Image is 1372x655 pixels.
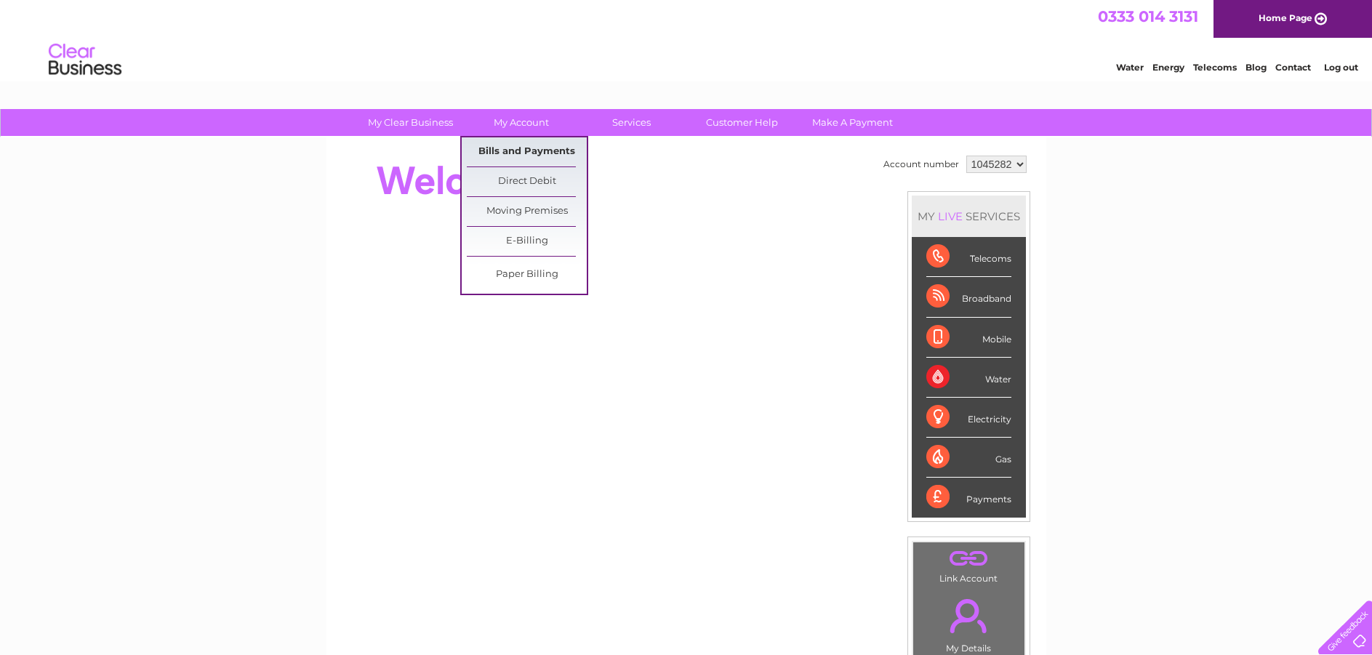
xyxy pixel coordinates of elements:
a: 0333 014 3131 [1098,7,1198,25]
div: Broadband [926,277,1011,317]
a: Contact [1275,62,1311,73]
div: Water [926,358,1011,398]
td: Account number [880,152,963,177]
a: Paper Billing [467,260,587,289]
div: Electricity [926,398,1011,438]
a: Water [1116,62,1144,73]
a: Services [571,109,691,136]
div: Payments [926,478,1011,517]
a: Log out [1324,62,1358,73]
a: E-Billing [467,227,587,256]
a: My Account [461,109,581,136]
a: Bills and Payments [467,137,587,166]
a: Make A Payment [793,109,912,136]
a: . [917,590,1021,641]
img: logo.png [48,38,122,82]
div: MY SERVICES [912,196,1026,237]
div: Mobile [926,318,1011,358]
div: Clear Business is a trading name of Verastar Limited (registered in [GEOGRAPHIC_DATA] No. 3667643... [343,8,1030,71]
a: Telecoms [1193,62,1237,73]
div: Telecoms [926,237,1011,277]
a: Blog [1245,62,1267,73]
div: Gas [926,438,1011,478]
div: LIVE [935,209,966,223]
a: . [917,546,1021,571]
a: Customer Help [682,109,802,136]
a: Energy [1152,62,1184,73]
td: Link Account [912,542,1025,587]
a: Moving Premises [467,197,587,226]
a: Direct Debit [467,167,587,196]
a: My Clear Business [350,109,470,136]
